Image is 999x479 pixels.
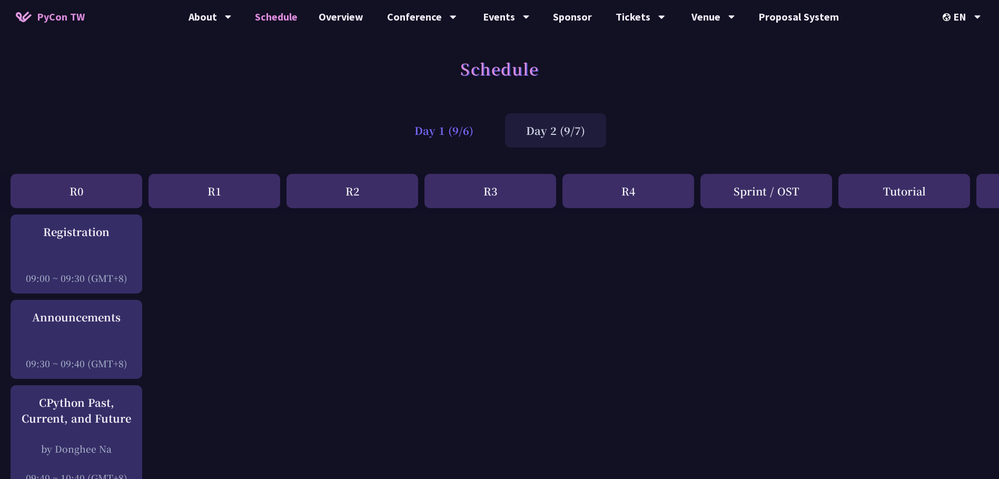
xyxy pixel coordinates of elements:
div: R2 [286,174,418,208]
div: R1 [149,174,280,208]
div: Announcements [16,309,137,325]
div: by Donghee Na [16,442,137,455]
img: Home icon of PyCon TW 2025 [16,12,32,22]
h1: Schedule [460,53,539,84]
img: Locale Icon [943,13,953,21]
span: PyCon TW [37,9,85,25]
div: R3 [424,174,556,208]
a: PyCon TW [5,4,95,30]
div: Sprint / OST [700,174,832,208]
div: Registration [16,224,137,240]
div: Day 2 (9/7) [505,113,606,148]
div: Tutorial [838,174,970,208]
div: Day 1 (9/6) [393,113,494,148]
div: 09:00 ~ 09:30 (GMT+8) [16,271,137,285]
div: CPython Past, Current, and Future [16,395,137,426]
div: R0 [11,174,142,208]
div: 09:30 ~ 09:40 (GMT+8) [16,357,137,370]
div: R4 [562,174,694,208]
